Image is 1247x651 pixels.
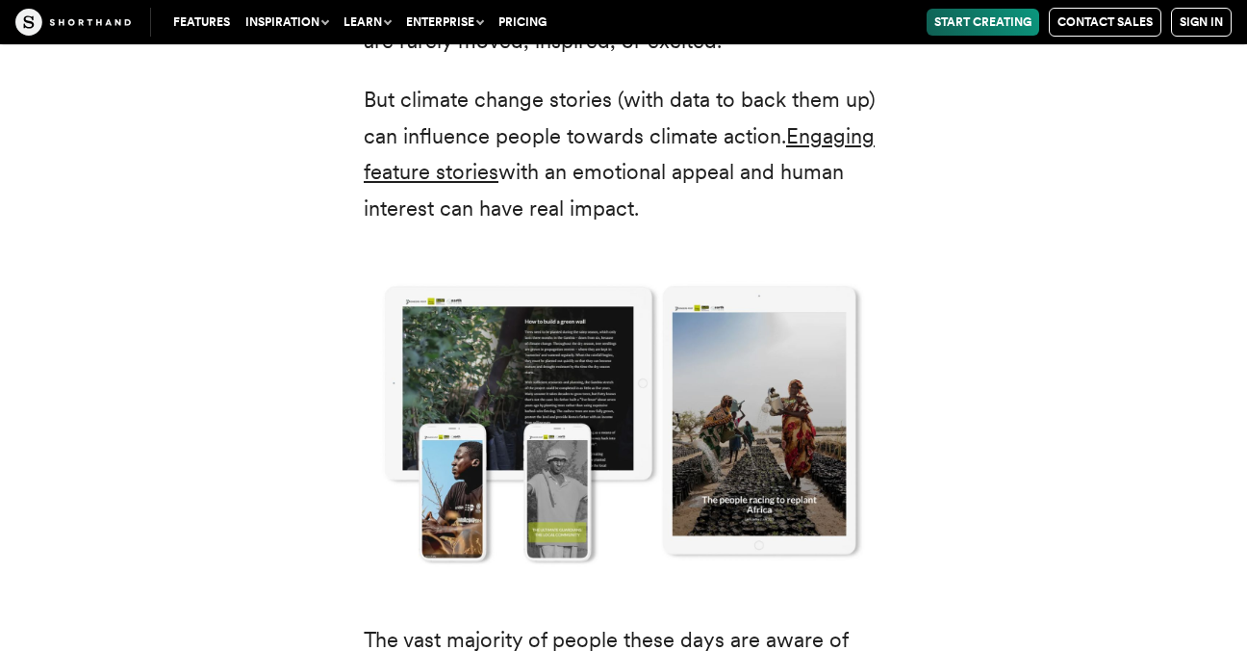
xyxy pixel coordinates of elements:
[325,249,922,594] img: Screenshots from a climate change story from Pioneer's Post
[398,9,491,36] button: Enterprise
[15,9,131,36] img: The Craft
[1049,8,1161,37] a: Contact Sales
[1171,8,1232,37] a: Sign in
[336,9,398,36] button: Learn
[927,9,1039,36] a: Start Creating
[364,82,883,226] p: But climate change stories (with data to back them up) can influence people towards climate actio...
[491,9,554,36] a: Pricing
[238,9,336,36] button: Inspiration
[165,9,238,36] a: Features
